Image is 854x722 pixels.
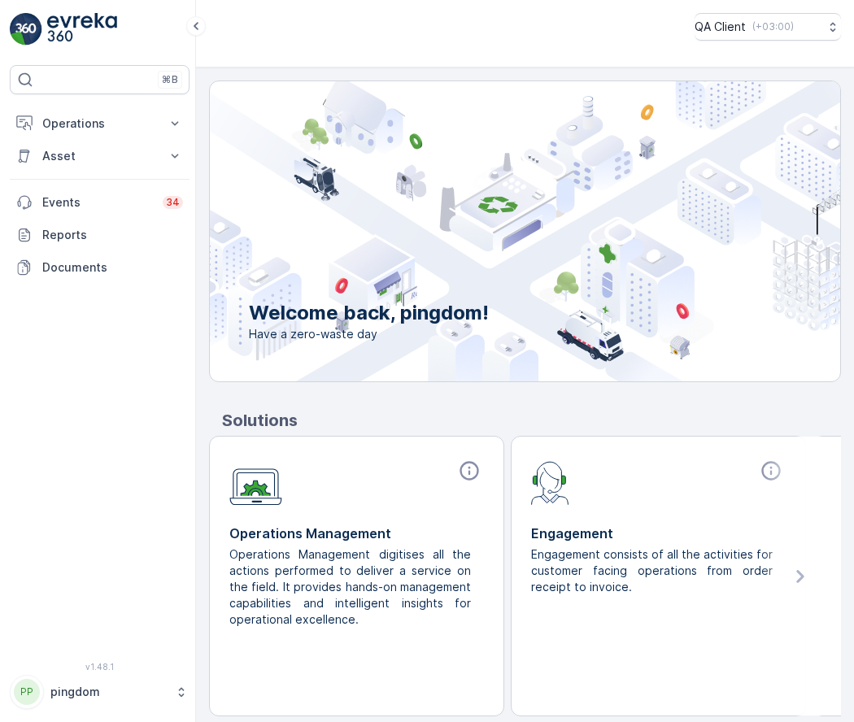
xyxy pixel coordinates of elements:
p: Operations [42,115,157,132]
p: ( +03:00 ) [752,20,794,33]
a: Reports [10,219,190,251]
p: Asset [42,148,157,164]
p: ⌘B [162,73,178,86]
button: PPpingdom [10,675,190,709]
p: 34 [166,196,180,209]
p: Engagement [531,524,786,543]
p: pingdom [50,684,167,700]
p: Documents [42,259,183,276]
span: v 1.48.1 [10,662,190,672]
p: Welcome back, pingdom! [249,300,489,326]
img: module-icon [531,459,569,505]
button: QA Client(+03:00) [695,13,841,41]
p: Engagement consists of all the activities for customer facing operations from order receipt to in... [531,546,773,595]
div: PP [14,679,40,705]
p: Solutions [222,408,841,433]
span: Have a zero-waste day [249,326,489,342]
p: Events [42,194,153,211]
button: Operations [10,107,190,140]
p: QA Client [695,19,746,35]
img: city illustration [137,81,840,381]
img: module-icon [229,459,282,506]
p: Reports [42,227,183,243]
p: Operations Management digitises all the actions performed to deliver a service on the field. It p... [229,546,471,628]
a: Events34 [10,186,190,219]
a: Documents [10,251,190,284]
img: logo [10,13,42,46]
img: logo_light-DOdMpM7g.png [47,13,117,46]
p: Operations Management [229,524,484,543]
button: Asset [10,140,190,172]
